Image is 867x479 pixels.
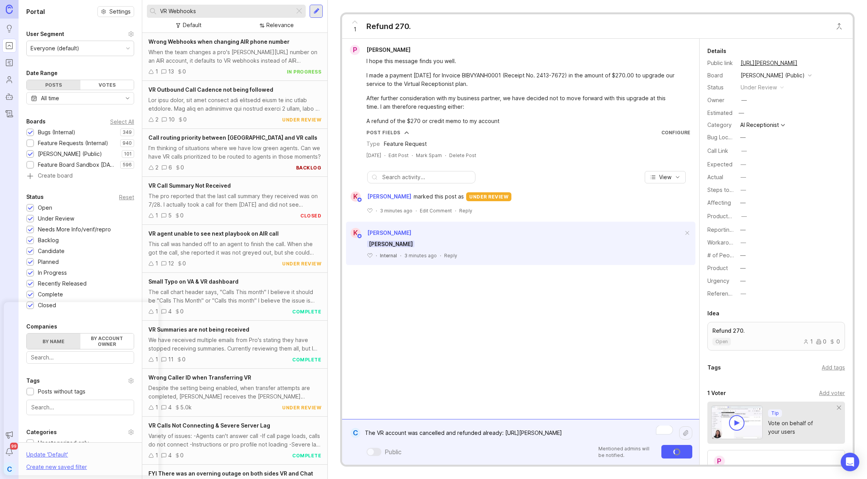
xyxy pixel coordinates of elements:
[707,322,845,351] a: Refund 270.open100
[738,289,748,299] button: Reference(s)
[400,252,401,259] div: ·
[148,288,321,305] div: The call chart header says, "Calls This month" I believe it should be "Calls This Month" or "Call...
[707,71,734,80] div: Board
[38,258,59,266] div: Planned
[38,128,75,137] div: Bugs (Internal)
[466,192,511,201] div: under review
[2,428,16,442] button: Announcements
[2,90,16,104] a: Autopilot
[148,134,317,141] span: Call routing priority between [GEOGRAPHIC_DATA] and VR calls
[155,115,158,124] div: 2
[367,241,414,247] span: [PERSON_NAME]
[715,339,728,345] p: open
[346,192,414,202] a: K[PERSON_NAME]
[26,192,44,202] div: Status
[740,226,746,234] div: —
[740,198,746,207] div: —
[707,277,729,284] label: Urgency
[738,58,800,68] a: [URL][PERSON_NAME]
[38,279,87,288] div: Recently Released
[2,73,16,87] a: Users
[97,6,134,17] button: Settings
[741,147,747,155] div: —
[416,207,417,214] div: ·
[380,252,397,259] div: Internal
[659,173,671,181] span: View
[38,204,52,212] div: Open
[148,182,231,189] span: VR Call Summary Not Received
[449,152,476,159] div: Delete Post
[38,290,63,299] div: Complete
[707,110,732,116] div: Estimated
[376,207,377,214] div: ·
[124,151,132,157] p: 101
[6,5,13,14] img: Canny Home
[366,94,676,111] div: After further consideration with my business partner, we have decided not to move forward with th...
[822,363,845,372] div: Add tags
[707,363,721,372] div: Tags
[148,86,273,93] span: VR Outbound Call Cadence not being followed
[354,25,356,34] span: 1
[444,252,457,259] div: Reply
[287,68,322,75] div: in progress
[26,29,64,39] div: User Segment
[366,46,411,53] span: [PERSON_NAME]
[707,161,732,168] label: Expected
[142,417,327,465] a: VR Calls Not Connecting & Severe Server LagVariety of issues: -Agents can't answer call -If call ...
[366,57,676,65] div: I hope this message finds you well.
[707,147,728,154] label: Call Link
[38,269,67,277] div: In Progress
[183,21,201,29] div: Default
[351,428,360,438] div: C
[148,230,279,237] span: VR agent unable to see next playbook on AIR call
[168,403,172,412] div: 4
[741,96,747,104] div: —
[459,207,472,214] div: Reply
[180,211,184,220] div: 0
[741,186,746,194] div: —
[148,336,321,353] div: We have received multiple emails from Pro's stating they have stopped receiving summaries. Curren...
[148,374,251,381] span: Wrong Caller ID when Transferring VR
[168,451,172,460] div: 4
[741,160,746,169] div: —
[404,252,437,259] span: 3 minutes ago
[740,122,779,128] div: AI Receptionist
[180,403,192,412] div: 5.0k
[713,455,726,467] div: P
[738,172,748,182] button: Actual
[282,404,321,411] div: under review
[345,45,417,55] a: P[PERSON_NAME]
[142,177,327,225] a: VR Call Summary Not ReceivedThe pro reported that the last call summary they received was on 7/28...
[738,185,748,195] button: Steps to Reproduce
[26,117,46,126] div: Boards
[707,59,734,67] div: Public link
[142,129,327,177] a: Call routing priority between [GEOGRAPHIC_DATA] and VR callsI’m thinking of situations where we h...
[148,422,270,429] span: VR Calls Not Connecting & Severe Server Lag
[741,212,747,221] div: —
[740,133,746,142] div: —
[738,238,748,248] button: Workaround
[2,462,16,476] button: C
[707,186,760,193] label: Steps to Reproduce
[357,197,363,203] img: member badge
[80,80,134,90] div: Votes
[455,207,456,214] div: ·
[707,174,723,180] label: Actual
[420,207,452,214] div: Edit Comment
[2,56,16,70] a: Roadmaps
[741,71,805,80] div: [PERSON_NAME] (Public)
[148,278,238,285] span: Small Typo on VA & VR dashboard
[366,21,411,32] div: Refund 270.
[168,307,172,316] div: 4
[2,39,16,53] a: Portal
[382,173,471,181] input: Search activity...
[738,159,748,169] button: Expected
[142,81,327,129] a: VR Outbound Call Cadence not being followedLor ipsu dolor, sit amet consect adi elitsedd eiusm te...
[707,309,719,318] div: Idea
[661,130,690,135] a: Configure
[142,369,327,417] a: Wrong Caller ID when Transferring VRDespite the setting being enabled, when transfer attempts are...
[816,339,826,344] div: 0
[142,273,327,321] a: Small Typo on VA & VR dashboardThe call chart header says, "Calls This month" I believe it should...
[366,140,380,148] div: Type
